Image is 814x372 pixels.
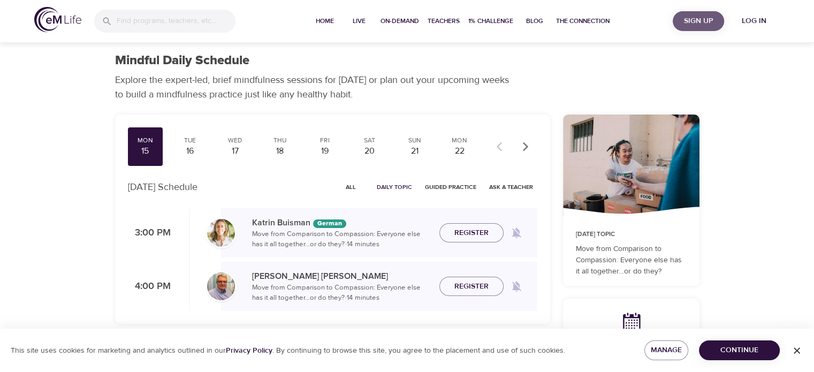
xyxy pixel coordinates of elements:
[439,277,504,297] button: Register
[177,145,203,157] div: 16
[381,16,419,27] span: On-Demand
[128,180,197,194] p: [DATE] Schedule
[708,344,771,357] span: Continue
[132,145,159,157] div: 15
[728,11,780,31] button: Log in
[576,244,687,277] p: Move from Comparison to Compassion: Everyone else has it all together…or do they?
[356,136,383,145] div: Sat
[356,145,383,157] div: 20
[207,219,235,247] img: Katrin%20Buisman.jpg
[311,145,338,157] div: 19
[673,11,724,31] button: Sign Up
[252,216,431,229] p: Katrin Buisman
[677,14,720,28] span: Sign Up
[428,16,460,27] span: Teachers
[489,182,533,192] span: Ask a Teacher
[334,179,368,195] button: All
[222,136,248,145] div: Wed
[267,136,293,145] div: Thu
[504,274,529,299] span: Remind me when a class goes live every Monday at 4:00 PM
[468,16,513,27] span: 1% Challenge
[377,182,412,192] span: Daily Topic
[446,145,473,157] div: 22
[338,182,364,192] span: All
[653,344,680,357] span: Manage
[222,145,248,157] div: 17
[252,229,431,250] p: Move from Comparison to Compassion: Everyone else has it all together…or do they? · 14 minutes
[252,283,431,303] p: Move from Comparison to Compassion: Everyone else has it all together…or do they? · 14 minutes
[226,346,272,355] a: Privacy Policy
[439,223,504,243] button: Register
[207,272,235,300] img: Roger%20Nolan%20Headshot.jpg
[115,53,249,69] h1: Mindful Daily Schedule
[252,270,431,283] p: [PERSON_NAME] [PERSON_NAME]
[522,16,547,27] span: Blog
[425,182,476,192] span: Guided Practice
[177,136,203,145] div: Tue
[454,226,489,240] span: Register
[401,145,428,157] div: 21
[372,179,416,195] button: Daily Topic
[556,16,610,27] span: The Connection
[128,279,171,294] p: 4:00 PM
[454,280,489,293] span: Register
[132,136,159,145] div: Mon
[421,179,481,195] button: Guided Practice
[346,16,372,27] span: Live
[644,340,689,360] button: Manage
[576,230,687,239] p: [DATE] Topic
[311,136,338,145] div: Fri
[699,340,780,360] button: Continue
[128,226,171,240] p: 3:00 PM
[733,14,775,28] span: Log in
[485,179,537,195] button: Ask a Teacher
[312,16,338,27] span: Home
[401,136,428,145] div: Sun
[34,7,81,32] img: logo
[446,136,473,145] div: Mon
[117,10,235,33] input: Find programs, teachers, etc...
[267,145,293,157] div: 18
[313,219,346,228] div: The episodes in this programs will be in German
[115,73,516,102] p: Explore the expert-led, brief mindfulness sessions for [DATE] or plan out your upcoming weeks to ...
[504,220,529,246] span: Remind me when a class goes live every Monday at 3:00 PM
